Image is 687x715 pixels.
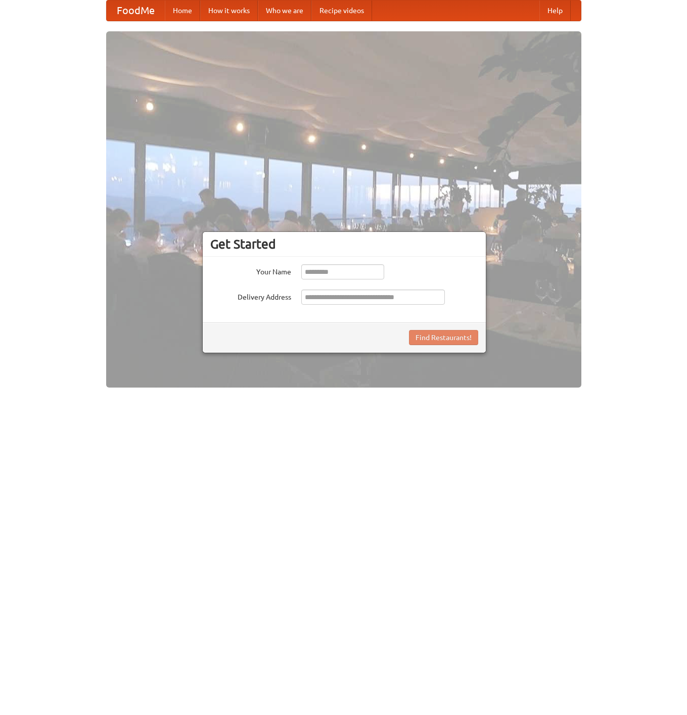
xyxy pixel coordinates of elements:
[107,1,165,21] a: FoodMe
[539,1,571,21] a: Help
[210,236,478,252] h3: Get Started
[258,1,311,21] a: Who we are
[210,290,291,302] label: Delivery Address
[200,1,258,21] a: How it works
[409,330,478,345] button: Find Restaurants!
[165,1,200,21] a: Home
[210,264,291,277] label: Your Name
[311,1,372,21] a: Recipe videos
